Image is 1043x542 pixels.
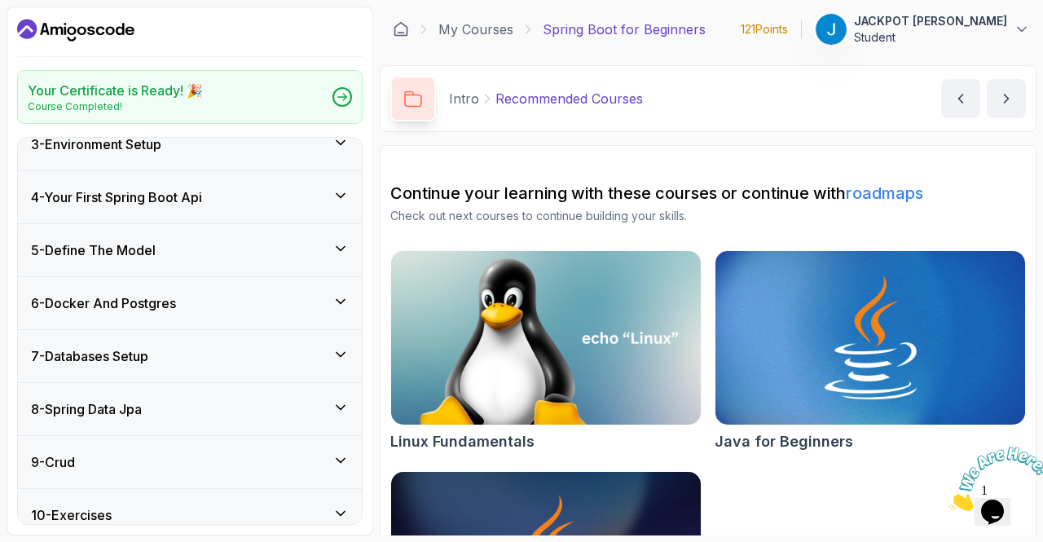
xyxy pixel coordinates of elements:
p: Intro [449,89,479,108]
button: 4-Your First Spring Boot Api [18,171,362,223]
iframe: chat widget [942,440,1043,518]
button: 9-Crud [18,436,362,488]
h3: 6 - Docker And Postgres [31,293,176,313]
p: Course Completed! [28,100,203,113]
h2: Java for Beginners [715,430,853,453]
h3: 3 - Environment Setup [31,134,161,154]
button: 5-Define The Model [18,224,362,276]
button: 6-Docker And Postgres [18,277,362,329]
button: user profile imageJACKPOT [PERSON_NAME]Student [815,13,1030,46]
p: 121 Points [741,21,788,37]
img: Linux Fundamentals card [391,251,701,425]
a: Your Certificate is Ready! 🎉Course Completed! [17,70,363,124]
a: Linux Fundamentals cardLinux Fundamentals [390,250,702,453]
a: My Courses [438,20,513,39]
h3: 9 - Crud [31,452,75,472]
img: Chat attention grabber [7,7,108,71]
button: 7-Databases Setup [18,330,362,382]
button: 8-Spring Data Jpa [18,383,362,435]
a: roadmaps [846,183,923,203]
a: Java for Beginners cardJava for Beginners [715,250,1026,453]
span: 1 [7,7,13,20]
h2: Continue your learning with these courses or continue with [390,182,1026,205]
button: 10-Exercises [18,489,362,541]
p: Check out next courses to continue building your skills. [390,208,1026,224]
button: previous content [941,79,980,118]
h3: 5 - Define The Model [31,240,156,260]
h3: 10 - Exercises [31,505,112,525]
button: 3-Environment Setup [18,118,362,170]
h2: Your Certificate is Ready! 🎉 [28,81,203,100]
img: Java for Beginners card [715,251,1025,425]
p: Recommended Courses [495,89,643,108]
h3: 8 - Spring Data Jpa [31,399,142,419]
a: Dashboard [17,17,134,43]
h3: 4 - Your First Spring Boot Api [31,187,202,207]
p: Spring Boot for Beginners [543,20,706,39]
h2: Linux Fundamentals [390,430,535,453]
img: user profile image [816,14,847,45]
p: Student [854,29,1007,46]
p: JACKPOT [PERSON_NAME] [854,13,1007,29]
h3: 7 - Databases Setup [31,346,148,366]
button: next content [987,79,1026,118]
a: Dashboard [393,21,409,37]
